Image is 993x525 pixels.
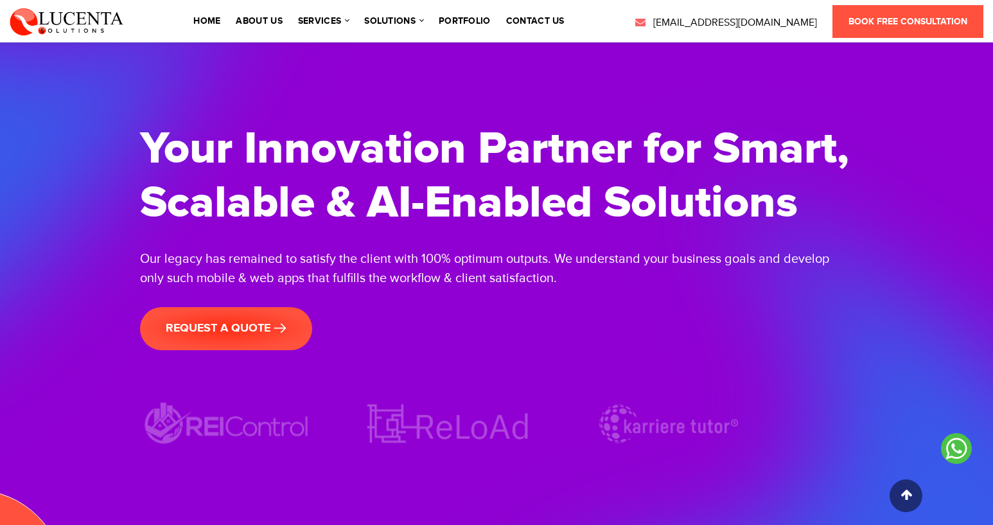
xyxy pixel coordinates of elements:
a: Home [193,17,220,26]
span: Book Free Consultation [848,16,967,27]
a: Book Free Consultation [832,5,983,38]
a: About Us [236,17,282,26]
a: [EMAIL_ADDRESS][DOMAIN_NAME] [634,15,817,31]
img: banner-arrow.png [274,323,286,334]
div: Our legacy has remained to satisfy the client with 100% optimum outputs. We understand your busin... [140,249,853,288]
a: contact us [506,17,565,26]
a: solutions [364,17,423,26]
a: portfolio [439,17,491,26]
img: ReLoAd [361,398,534,449]
img: REIControl [140,398,313,449]
span: request a quote [166,321,286,335]
h1: Your Innovation Partner for Smart, Scalable & AI-Enabled Solutions [140,122,853,230]
a: request a quote [140,307,312,350]
img: Lucenta Solutions [10,6,124,36]
img: Karriere tutor [582,398,755,449]
a: services [298,17,349,26]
